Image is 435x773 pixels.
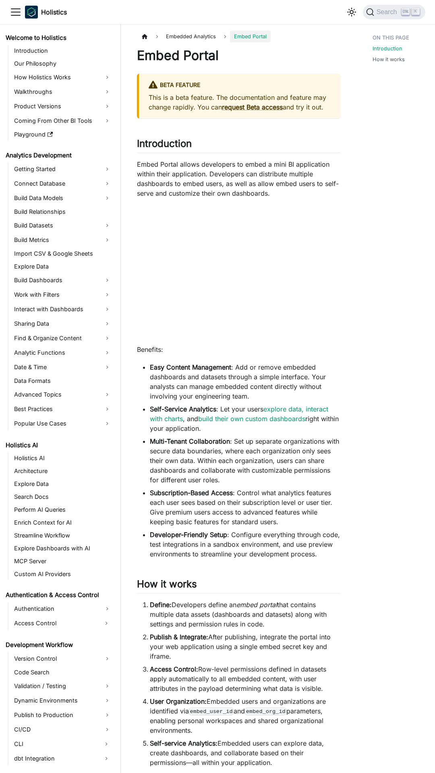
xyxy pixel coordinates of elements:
[137,159,340,198] p: Embed Portal allows developers to embed a mini BI application within their application. Developer...
[12,100,114,113] a: Product Versions
[12,504,114,515] a: Perform AI Queries
[99,617,114,630] button: Expand sidebar category 'Access Control'
[345,6,358,19] button: Switch between dark and light mode (currently light mode)
[12,602,114,615] a: Authentication
[150,739,217,747] strong: Self-service Analytics:
[222,103,283,111] a: request Beta access
[137,578,340,593] h2: How it works
[150,697,340,735] li: Embedded users and organizations are identified via and parameters, enabling personal workspaces ...
[3,32,114,43] a: Welcome to Holistics
[137,31,340,42] nav: Breadcrumbs
[25,6,67,19] a: HolisticsHolistics
[12,206,114,217] a: Build Relationships
[12,114,114,127] a: Coming From Other BI Tools
[12,617,99,630] a: Access Control
[12,219,114,232] a: Build Datasets
[12,709,114,721] a: Publish to Production
[150,530,340,559] li: : Configure everything through code, test integrations in a sandbox environment, and use preview ...
[150,738,340,767] li: Embedded users can explore data, create dashboards, and collaborate based on their permissions—al...
[150,697,207,705] strong: User Organization:
[12,417,114,430] a: Popular Use Cases
[162,31,220,42] span: Embedded Analytics
[12,58,114,69] a: Our Philosophy
[12,317,114,330] a: Sharing Data
[150,404,340,433] li: : Let your users , and right within your application.
[12,261,114,272] a: Explore Data
[189,707,234,715] code: embed_user_id
[12,403,114,415] a: Best Practices
[3,150,114,161] a: Analytics Development
[150,665,198,673] strong: Access Control:
[12,361,114,374] a: Date & Time
[150,437,230,445] strong: Multi-Tenant Collaboration
[12,478,114,490] a: Explore Data
[12,491,114,502] a: Search Docs
[150,489,233,497] strong: Subscription-Based Access
[99,752,114,765] button: Expand sidebar category 'dbt Integration'
[150,405,216,413] strong: Self-Service Analytics
[12,738,99,750] a: CLI
[12,530,114,541] a: Streamline Workflow
[12,652,114,665] a: Version Control
[12,453,114,464] a: Holistics AI
[149,80,331,91] div: BETA FEATURE
[12,192,114,205] a: Build Data Models
[12,71,114,84] a: How Holistics Works
[12,694,114,707] a: Dynamic Environments
[230,31,271,42] span: Embed Portal
[150,600,340,629] li: Developers define an that contains multiple data assets (dashboards and datasets) along with sett...
[363,5,425,19] button: Search (Ctrl+K)
[3,589,114,601] a: Authentication & Access Control
[10,6,22,18] button: Toggle navigation bar
[99,738,114,750] button: Expand sidebar category 'CLI'
[198,415,305,423] a: build their own custom dashboards
[150,362,340,401] li: : Add or remove embedded dashboards and datasets through a simple interface. Your analysts can ma...
[12,163,114,176] a: Getting Started
[412,8,420,15] kbd: K
[12,752,99,765] a: dbt Integration
[12,303,114,316] a: Interact with Dashboards
[12,517,114,528] a: Enrich Context for AI
[12,568,114,580] a: Custom AI Providers
[3,440,114,451] a: Holistics AI
[137,31,152,42] a: Home page
[150,531,227,539] strong: Developer-Friendly Setup
[12,388,114,401] a: Advanced Topics
[12,332,114,345] a: Find & Organize Content
[150,436,340,485] li: : Set up separate organizations with secure data boundaries, where each organization only sees th...
[150,632,340,661] li: After publishing, integrate the portal into your web application using a single embed secret key ...
[137,206,340,333] iframe: YouTube video player
[12,556,114,567] a: MCP Server
[12,274,114,287] a: Build Dashboards
[12,723,114,736] a: CI/CD
[150,488,340,527] li: : Control what analytics features each user sees based on their subscription level or user tier. ...
[137,138,340,153] h2: Introduction
[12,85,114,98] a: Walkthroughs
[41,7,67,17] b: Holistics
[12,667,114,678] a: Code Search
[236,601,277,609] em: embed portal
[25,6,38,19] img: Holistics
[12,543,114,554] a: Explore Dashboards with AI
[137,345,340,354] p: Benefits:
[12,465,114,477] a: Architecture
[12,680,114,692] a: Validation / Testing
[149,93,331,112] p: This is a beta feature. The documentation and feature may change rapidly. You can and try it out.
[150,664,340,693] li: Row-level permissions defined in datasets apply automatically to all embedded content, with user ...
[373,45,402,52] a: Introduction
[12,234,114,246] a: Build Metrics
[12,375,114,386] a: Data Formats
[3,639,114,651] a: Development Workflow
[150,601,172,609] strong: Define:
[150,363,231,371] strong: Easy Content Management
[373,56,405,63] a: How it works
[12,129,114,140] a: Playground
[245,707,286,715] code: embed_org_id
[12,45,114,56] a: Introduction
[150,633,208,641] strong: Publish & Integrate:
[12,177,114,190] a: Connect Database
[374,8,402,16] span: Search
[12,346,114,359] a: Analytic Functions
[137,48,340,64] h1: Embed Portal
[12,248,114,259] a: Import CSV & Google Sheets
